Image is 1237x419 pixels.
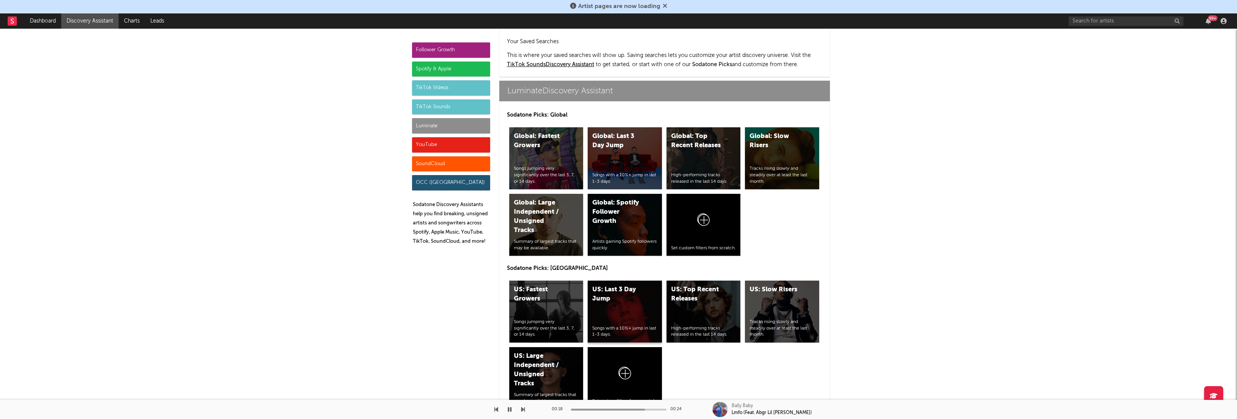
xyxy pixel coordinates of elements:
[671,325,736,338] div: High-performing tracks released in the last 14 days.
[578,3,660,10] span: Artist pages are now loading
[671,132,723,150] div: Global: Top Recent Releases
[514,132,566,150] div: Global: Fastest Growers
[671,172,736,185] div: High-performing tracks released in the last 14 days.
[412,42,490,58] div: Follower Growth
[750,166,815,185] div: Tracks rising slowly and steadily over at least the last month.
[507,37,822,46] h2: Your Saved Searches
[412,99,490,115] div: TikTok Sounds
[592,239,657,252] div: Artists gaining Spotify followers quickly.
[499,81,830,101] a: LuminateDiscovery Assistant
[514,352,566,388] div: US: Large Independent / Unsigned Tracks
[745,281,819,343] a: US: Slow RisersTracks rising slowly and steadily over at least the last month.
[588,194,662,256] a: Global: Spotify Follower GrowthArtists gaining Spotify followers quickly.
[592,198,644,226] div: Global: Spotify Follower Growth
[145,13,169,29] a: Leads
[670,405,686,414] div: 00:24
[667,281,741,343] a: US: Top Recent ReleasesHigh-performing tracks released in the last 14 days.
[592,398,657,404] div: Set custom filters from scratch.
[507,110,822,120] p: Sodatone Picks: Global
[509,347,583,409] a: US: Large Independent / Unsigned TracksSummary of largest tracks that may be available.
[412,80,490,96] div: TikTok Videos
[745,127,819,189] a: Global: Slow RisersTracks rising slowly and steadily over at least the last month.
[412,62,490,77] div: Spotify & Apple
[667,127,741,189] a: Global: Top Recent ReleasesHigh-performing tracks released in the last 14 days.
[514,319,579,338] div: Songs jumping very significantly over the last 3, 7, or 14 days.
[588,281,662,343] a: US: Last 3 Day JumpSongs with a 10%+ jump in last 1-3 days.
[1206,18,1211,24] button: 99+
[750,285,802,294] div: US: Slow Risers
[412,175,490,190] div: OCC ([GEOGRAPHIC_DATA])
[514,285,566,304] div: US: Fastest Growers
[1069,16,1183,26] input: Search for artists
[750,132,802,150] div: Global: Slow Risers
[119,13,145,29] a: Charts
[592,132,644,150] div: Global: Last 3 Day Jump
[588,127,662,189] a: Global: Last 3 Day JumpSongs with a 10%+ jump in last 1-3 days.
[732,403,753,409] div: Bally Baby
[592,172,657,185] div: Songs with a 10%+ jump in last 1-3 days.
[24,13,61,29] a: Dashboard
[514,239,579,252] div: Summary of largest tracks that may be available.
[750,319,815,338] div: Tracks rising slowly and steadily over at least the last month.
[412,137,490,153] div: YouTube
[507,51,822,69] p: This is where your saved searches will show up. Saving searches lets you customize your artist di...
[509,281,583,343] a: US: Fastest GrowersSongs jumping very significantly over the last 3, 7, or 14 days.
[732,409,812,416] div: Lmfo (Feat. Abgr Lil [PERSON_NAME])
[413,200,490,246] p: Sodatone Discovery Assistants help you find breaking, unsigned artists and songwriters across Spo...
[507,62,594,67] a: TikTok SoundsDiscovery Assistant
[592,285,644,304] div: US: Last 3 Day Jump
[592,325,657,338] div: Songs with a 10%+ jump in last 1-3 days.
[692,62,732,67] span: Sodatone Picks
[412,156,490,172] div: SoundCloud
[61,13,119,29] a: Discovery Assistant
[412,118,490,133] div: Luminate
[514,198,566,235] div: Global: Large Independent / Unsigned Tracks
[667,194,741,256] a: Set custom filters from scratch.
[509,194,583,256] a: Global: Large Independent / Unsigned TracksSummary of largest tracks that may be available.
[509,127,583,189] a: Global: Fastest GrowersSongs jumping very significantly over the last 3, 7, or 14 days.
[671,245,736,252] div: Set custom filters from scratch.
[514,166,579,185] div: Songs jumping very significantly over the last 3, 7, or 14 days.
[552,405,567,414] div: 00:18
[1208,15,1217,21] div: 99 +
[514,392,579,405] div: Summary of largest tracks that may be available.
[588,347,662,409] a: Set custom filters from scratch.
[507,264,822,273] p: Sodatone Picks: [GEOGRAPHIC_DATA]
[663,3,667,10] span: Dismiss
[671,285,723,304] div: US: Top Recent Releases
